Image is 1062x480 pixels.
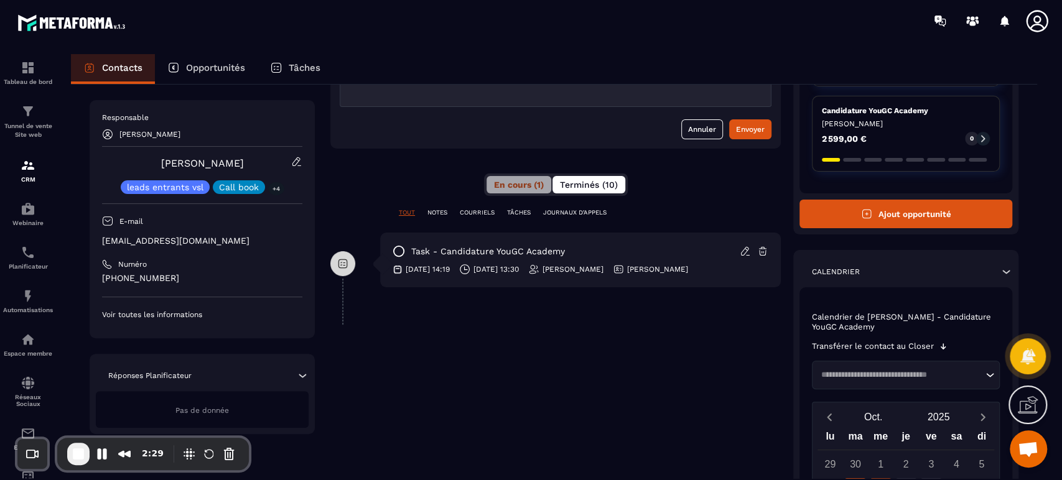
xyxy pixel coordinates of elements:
[944,428,969,450] div: sa
[3,219,53,226] p: Webinaire
[3,192,53,236] a: automationsautomationsWebinaire
[970,134,974,143] p: 0
[841,406,906,428] button: Open months overlay
[21,158,35,173] img: formation
[817,428,843,450] div: lu
[21,245,35,260] img: scheduler
[918,428,944,450] div: ve
[258,54,333,84] a: Tâches
[175,406,229,415] span: Pas de donnée
[729,119,771,139] button: Envoyer
[21,201,35,216] img: automations
[487,176,551,193] button: En cours (1)
[102,272,302,284] p: [PHONE_NUMBER]
[3,263,53,270] p: Planificateur
[822,119,990,129] p: [PERSON_NAME]
[822,134,867,143] p: 2 599,00 €
[812,312,1000,332] p: Calendrier de [PERSON_NAME] - Candidature YouGC Academy
[507,208,531,217] p: TÂCHES
[289,62,320,73] p: Tâches
[21,376,35,390] img: social-network
[17,11,129,34] img: logo
[560,180,618,190] span: Terminés (10)
[870,453,892,475] div: 1
[460,208,495,217] p: COURRIELS
[219,183,259,192] p: Call book
[895,453,917,475] div: 2
[3,394,53,407] p: Réseaux Sociaux
[3,95,53,149] a: formationformationTunnel de vente Site web
[946,453,967,475] div: 4
[71,54,155,84] a: Contacts
[119,130,180,139] p: [PERSON_NAME]
[868,428,893,450] div: me
[3,51,53,95] a: formationformationTableau de bord
[3,350,53,357] p: Espace membre
[3,149,53,192] a: formationformationCRM
[812,361,1000,389] div: Search for option
[411,246,565,257] p: task - Candidature YouGC Academy
[155,54,258,84] a: Opportunités
[893,428,919,450] div: je
[186,62,245,73] p: Opportunités
[3,323,53,366] a: automationsautomationsEspace membre
[494,180,544,190] span: En cours (1)
[102,62,142,73] p: Contacts
[3,122,53,139] p: Tunnel de vente Site web
[817,369,982,381] input: Search for option
[473,264,519,274] p: [DATE] 13:30
[21,60,35,75] img: formation
[268,182,284,195] p: +4
[1010,430,1047,468] div: Ouvrir le chat
[3,279,53,323] a: automationsautomationsAutomatisations
[971,408,994,425] button: Next month
[552,176,625,193] button: Terminés (10)
[920,453,942,475] div: 3
[119,216,143,226] p: E-mail
[3,78,53,85] p: Tableau de bord
[812,341,934,351] p: Transférer le contact au Closer
[812,267,860,277] p: Calendrier
[843,428,869,450] div: ma
[3,307,53,313] p: Automatisations
[3,236,53,279] a: schedulerschedulerPlanificateur
[21,426,35,441] img: email
[819,453,841,475] div: 29
[971,453,992,475] div: 5
[102,113,302,122] p: Responsable
[906,406,971,428] button: Open years overlay
[161,157,244,169] a: [PERSON_NAME]
[127,183,203,192] p: leads entrants vsl
[102,310,302,320] p: Voir toutes les informations
[3,176,53,183] p: CRM
[817,408,841,425] button: Previous month
[543,264,603,274] p: [PERSON_NAME]
[427,208,447,217] p: NOTES
[3,444,53,451] p: E-mailing
[21,104,35,119] img: formation
[736,123,765,136] div: Envoyer
[3,417,53,460] a: emailemailE-mailing
[627,264,688,274] p: [PERSON_NAME]
[844,453,866,475] div: 30
[543,208,607,217] p: JOURNAUX D'APPELS
[3,366,53,417] a: social-networksocial-networkRéseaux Sociaux
[406,264,450,274] p: [DATE] 14:19
[969,428,994,450] div: di
[399,208,415,217] p: TOUT
[118,259,147,269] p: Numéro
[21,288,35,303] img: automations
[799,200,1012,228] button: Ajout opportunité
[21,332,35,347] img: automations
[102,235,302,247] p: [EMAIL_ADDRESS][DOMAIN_NAME]
[822,106,990,116] p: Candidature YouGC Academy
[108,371,192,381] p: Réponses Planificateur
[681,119,723,139] button: Annuler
